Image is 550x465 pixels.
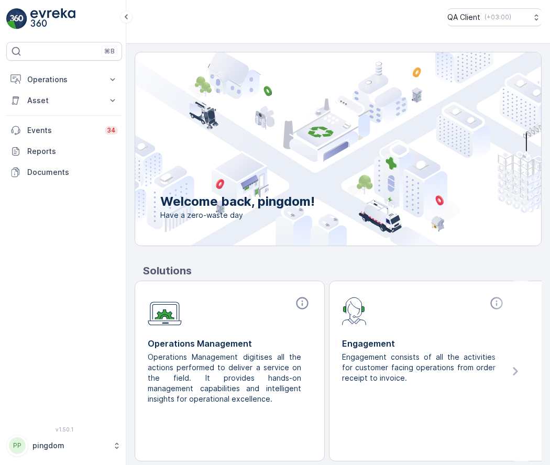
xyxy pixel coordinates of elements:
p: Operations Management digitises all the actions performed to deliver a service on the field. It p... [148,352,303,404]
p: Solutions [143,263,542,279]
img: city illustration [88,52,541,246]
p: Reports [27,146,118,157]
p: Events [27,125,98,136]
button: QA Client(+03:00) [447,8,542,26]
p: Operations [27,74,101,85]
p: pingdom [32,440,107,451]
button: PPpingdom [6,435,122,457]
p: Asset [27,95,101,106]
img: module-icon [148,296,182,326]
img: module-icon [342,296,367,325]
a: Events34 [6,120,122,141]
p: Documents [27,167,118,178]
button: Asset [6,90,122,111]
span: v 1.50.1 [6,426,122,433]
img: logo_light-DOdMpM7g.png [30,8,75,29]
img: logo [6,8,27,29]
p: Welcome back, pingdom! [160,193,315,210]
a: Reports [6,141,122,162]
p: Operations Management [148,337,312,350]
span: Have a zero-waste day [160,210,315,220]
p: Engagement consists of all the activities for customer facing operations from order receipt to in... [342,352,498,383]
p: ⌘B [104,47,115,56]
p: Engagement [342,337,506,350]
button: Operations [6,69,122,90]
p: 34 [107,126,116,135]
p: ( +03:00 ) [485,13,511,21]
div: PP [9,437,26,454]
p: QA Client [447,12,480,23]
a: Documents [6,162,122,183]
